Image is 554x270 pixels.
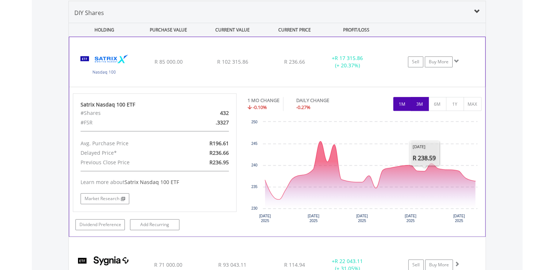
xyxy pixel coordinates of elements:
[308,214,319,223] text: [DATE] 2025
[296,104,311,110] span: -0.27%
[335,55,363,61] span: R 17 315.86
[428,97,446,111] button: 6M
[75,139,181,148] div: Avg. Purchase Price
[251,185,257,189] text: 235
[259,214,271,223] text: [DATE] 2025
[75,108,181,118] div: #Shares
[453,214,465,223] text: [DATE] 2025
[248,118,481,228] svg: Interactive chart
[75,219,125,230] a: Dividend Preference
[201,23,264,37] div: CURRENT VALUE
[218,261,246,268] span: R 93 043.11
[335,258,363,265] span: R 22 043.11
[253,104,267,110] span: -0.10%
[181,118,234,127] div: .3327
[81,193,129,204] a: Market Research
[217,58,248,65] span: R 102 315.86
[265,23,323,37] div: CURRENT PRICE
[181,108,234,118] div: 432
[251,206,257,210] text: 230
[248,118,482,228] div: Chart. Highcharts interactive chart.
[411,97,429,111] button: 3M
[425,56,453,67] a: Buy More
[73,46,136,85] img: TFSA.STXNDQ.png
[81,179,229,186] div: Learn more about
[284,58,305,65] span: R 236.66
[284,261,305,268] span: R 114.94
[251,163,257,167] text: 240
[464,97,482,111] button: MAX
[130,219,179,230] a: Add Recurring
[75,148,181,158] div: Delayed Price*
[137,23,200,37] div: PURCHASE VALUE
[251,142,257,146] text: 245
[251,120,257,124] text: 250
[356,214,368,223] text: [DATE] 2025
[320,55,375,69] div: + (+ 20.37%)
[405,214,416,223] text: [DATE] 2025
[69,23,136,37] div: HOLDING
[154,261,182,268] span: R 71 000.00
[75,158,181,167] div: Previous Close Price
[74,9,104,17] span: DIY Shares
[393,97,411,111] button: 1M
[209,149,229,156] span: R236.66
[154,58,182,65] span: R 85 000.00
[296,97,355,104] div: DAILY CHANGE
[124,179,179,185] span: Satrix Nasdaq 100 ETF
[446,97,464,111] button: 1Y
[81,101,229,108] div: Satrix Nasdaq 100 ETF
[209,140,229,147] span: R196.61
[209,159,229,166] span: R236.95
[325,23,388,37] div: PROFIT/LOSS
[248,97,279,104] div: 1 MO CHANGE
[75,118,181,127] div: #FSR
[408,56,423,67] a: Sell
